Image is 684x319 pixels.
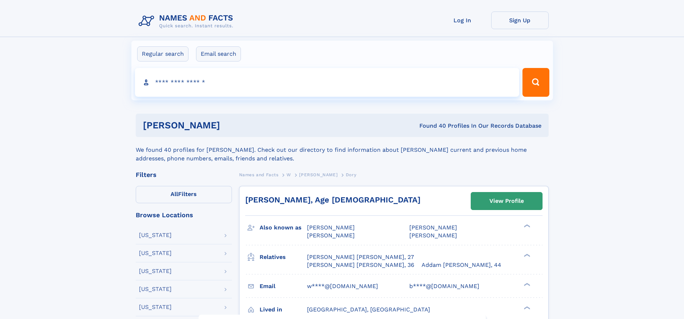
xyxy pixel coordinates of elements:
[522,282,531,287] div: ❯
[409,232,457,239] span: [PERSON_NAME]
[139,232,172,238] div: [US_STATE]
[260,251,307,263] h3: Relatives
[139,304,172,310] div: [US_STATE]
[143,121,320,130] h1: [PERSON_NAME]
[260,280,307,292] h3: Email
[307,224,355,231] span: [PERSON_NAME]
[299,172,338,177] span: [PERSON_NAME]
[434,12,491,29] a: Log In
[522,68,549,97] button: Search Button
[522,305,531,310] div: ❯
[245,195,420,204] a: [PERSON_NAME], Age [DEMOGRAPHIC_DATA]
[196,46,241,61] label: Email search
[307,306,430,313] span: [GEOGRAPHIC_DATA], [GEOGRAPHIC_DATA]
[422,261,501,269] a: Addam [PERSON_NAME], 44
[287,170,291,179] a: W
[260,304,307,316] h3: Lived in
[491,12,549,29] a: Sign Up
[136,186,232,203] label: Filters
[307,232,355,239] span: [PERSON_NAME]
[260,222,307,234] h3: Also known as
[239,170,279,179] a: Names and Facts
[471,192,542,210] a: View Profile
[299,170,338,179] a: [PERSON_NAME]
[522,224,531,228] div: ❯
[307,261,414,269] a: [PERSON_NAME] [PERSON_NAME], 36
[522,253,531,258] div: ❯
[136,12,239,31] img: Logo Names and Facts
[409,224,457,231] span: [PERSON_NAME]
[136,212,232,218] div: Browse Locations
[171,191,178,197] span: All
[139,286,172,292] div: [US_STATE]
[136,137,549,163] div: We found 40 profiles for [PERSON_NAME]. Check out our directory to find information about [PERSON...
[139,250,172,256] div: [US_STATE]
[320,122,541,130] div: Found 40 Profiles In Our Records Database
[137,46,189,61] label: Regular search
[346,172,356,177] span: Dory
[287,172,291,177] span: W
[139,268,172,274] div: [US_STATE]
[136,172,232,178] div: Filters
[135,68,520,97] input: search input
[307,253,414,261] a: [PERSON_NAME] [PERSON_NAME], 27
[489,193,524,209] div: View Profile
